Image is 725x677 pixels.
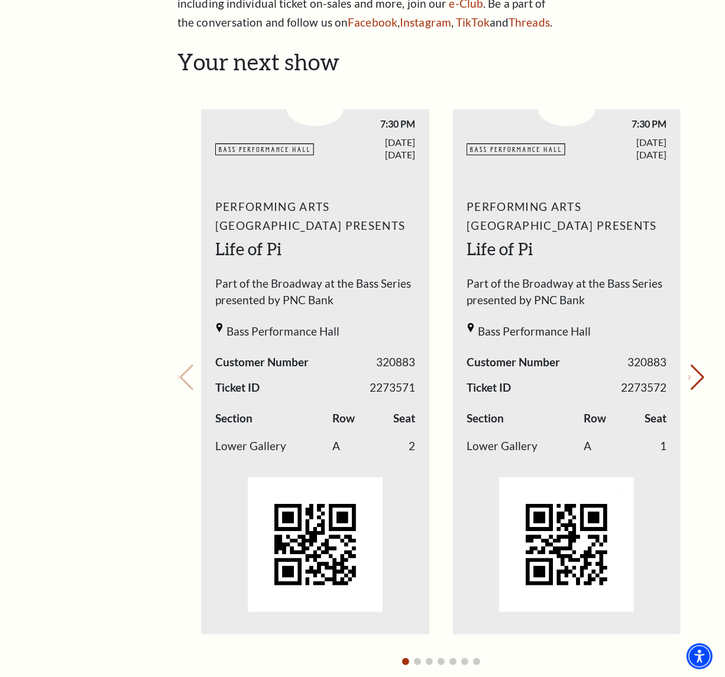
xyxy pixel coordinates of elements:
[584,432,631,461] td: A
[627,354,666,371] span: 320883
[215,410,253,427] label: Section
[688,364,704,390] button: Next slide
[177,364,193,390] button: Previous slide
[467,379,511,396] span: Ticket ID
[467,197,666,235] span: Performing Arts [GEOGRAPHIC_DATA] Presents
[467,275,666,315] span: Part of the Broadway at the Bass Series presented by PNC Bank
[449,658,457,665] button: Go to slide 5
[473,658,480,665] button: Go to slide 7
[456,15,490,29] a: TikTok - open in a new tab
[687,643,713,669] div: Accessibility Menu
[215,354,309,371] span: Customer Number
[509,15,550,29] a: Threads - open in a new tab
[478,323,591,340] span: Bass Performance Hall
[315,118,415,130] span: 7:30 PM
[215,237,415,261] h2: Life of Pi
[332,410,355,427] label: Row
[630,432,666,461] td: 1
[467,237,666,261] h2: Life of Pi
[426,658,433,665] button: Go to slide 3
[348,15,397,29] a: Facebook - open in a new tab
[467,432,584,461] td: Lower Gallery
[370,379,415,396] span: 2273571
[567,136,666,161] span: [DATE] [DATE]
[400,15,451,29] a: Instagram - open in a new tab
[376,354,415,371] span: 320883
[315,136,415,161] span: [DATE] [DATE]
[645,410,666,427] label: Seat
[215,432,332,461] td: Lower Gallery
[393,410,415,427] label: Seat
[621,379,666,396] span: 2273572
[201,81,429,634] li: 1 / 8
[467,354,560,371] span: Customer Number
[226,323,339,340] span: Bass Performance Hall
[177,48,704,76] h2: Your next show
[215,197,415,235] span: Performing Arts [GEOGRAPHIC_DATA] Presents
[402,658,409,665] button: Go to slide 1
[215,379,260,396] span: Ticket ID
[490,15,509,29] span: and
[332,432,379,461] td: A
[567,118,666,130] span: 7:30 PM
[461,658,468,665] button: Go to slide 6
[414,658,421,665] button: Go to slide 2
[379,432,415,461] td: 2
[215,275,415,315] span: Part of the Broadway at the Bass Series presented by PNC Bank
[438,658,445,665] button: Go to slide 4
[467,410,504,427] label: Section
[584,410,607,427] label: Row
[453,81,681,634] li: 2 / 8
